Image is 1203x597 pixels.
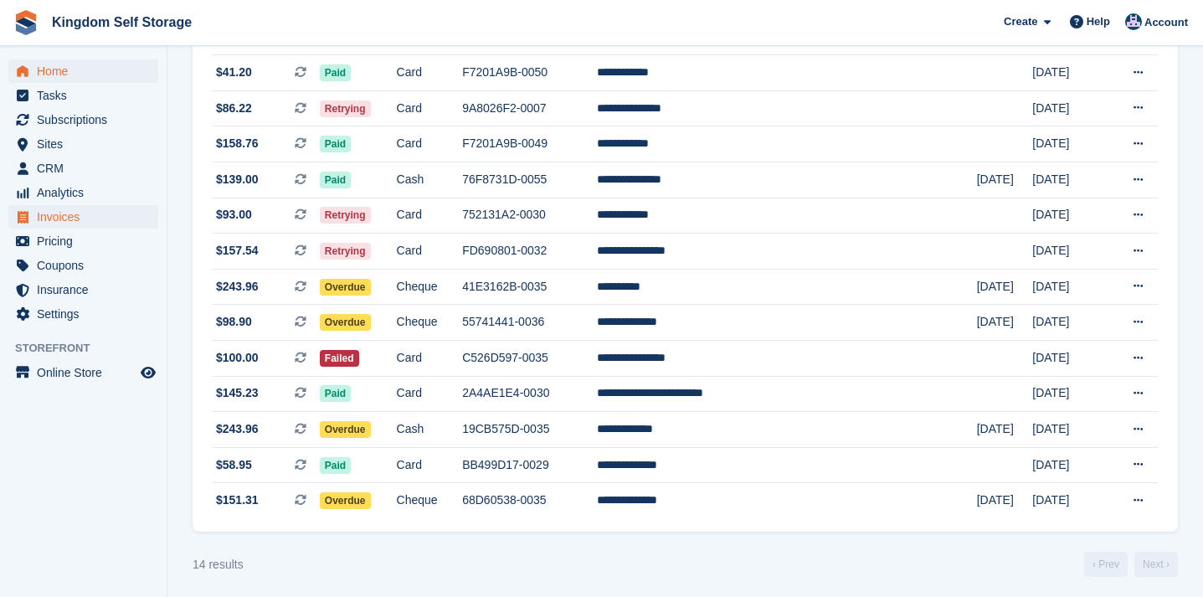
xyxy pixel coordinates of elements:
span: Overdue [320,279,371,296]
a: menu [8,108,158,131]
td: [DATE] [1032,269,1104,305]
a: menu [8,229,158,253]
span: Retrying [320,100,371,117]
span: Sites [37,132,137,156]
a: Kingdom Self Storage [45,8,198,36]
td: [DATE] [1032,447,1104,483]
td: Card [397,55,463,91]
span: Create [1004,13,1037,30]
span: Home [37,59,137,83]
span: Help [1087,13,1110,30]
span: $158.76 [216,135,259,152]
span: Paid [320,385,351,402]
td: F7201A9B-0049 [462,126,597,162]
a: menu [8,132,158,156]
td: 41E3162B-0035 [462,269,597,305]
td: 2A4AE1E4-0030 [462,376,597,412]
span: $93.00 [216,206,252,224]
span: Settings [37,302,137,326]
td: 68D60538-0035 [462,483,597,518]
span: Retrying [320,207,371,224]
span: Paid [320,136,351,152]
td: [DATE] [977,412,1033,448]
span: Tasks [37,84,137,107]
span: Storefront [15,340,167,357]
td: Card [397,90,463,126]
td: Cheque [397,305,463,341]
span: $151.31 [216,491,259,509]
td: [DATE] [977,269,1033,305]
td: C526D597-0035 [462,341,597,377]
td: 752131A2-0030 [462,198,597,234]
span: Retrying [320,243,371,260]
td: [DATE] [1032,305,1104,341]
td: BB499D17-0029 [462,447,597,483]
td: [DATE] [1032,55,1104,91]
td: 19CB575D-0035 [462,412,597,448]
span: $243.96 [216,278,259,296]
td: Cash [397,162,463,198]
a: menu [8,205,158,229]
span: $145.23 [216,384,259,402]
a: menu [8,361,158,384]
span: Paid [320,172,351,188]
td: Card [397,341,463,377]
span: $243.96 [216,420,259,438]
span: $98.90 [216,313,252,331]
td: Cheque [397,269,463,305]
span: $139.00 [216,171,259,188]
span: Failed [320,350,359,367]
td: 55741441-0036 [462,305,597,341]
span: $41.20 [216,64,252,81]
td: [DATE] [1032,90,1104,126]
img: stora-icon-8386f47178a22dfd0bd8f6a31ec36ba5ce8667c1dd55bd0f319d3a0aa187defe.svg [13,10,39,35]
span: Analytics [37,181,137,204]
a: menu [8,278,158,301]
span: Overdue [320,492,371,509]
td: 9A8026F2-0007 [462,90,597,126]
a: menu [8,59,158,83]
td: Card [397,234,463,270]
span: Pricing [37,229,137,253]
a: Previous [1084,552,1128,577]
td: 76F8731D-0055 [462,162,597,198]
span: Insurance [37,278,137,301]
nav: Page [1081,552,1181,577]
td: Card [397,447,463,483]
span: $157.54 [216,242,259,260]
td: [DATE] [977,162,1033,198]
span: Account [1144,14,1188,31]
a: Preview store [138,363,158,383]
a: menu [8,157,158,180]
span: Paid [320,457,351,474]
a: Next [1134,552,1178,577]
td: [DATE] [1032,376,1104,412]
span: Invoices [37,205,137,229]
span: Coupons [37,254,137,277]
span: Overdue [320,314,371,331]
div: 14 results [193,556,244,574]
td: [DATE] [1032,126,1104,162]
span: CRM [37,157,137,180]
span: Subscriptions [37,108,137,131]
td: Card [397,376,463,412]
td: [DATE] [1032,234,1104,270]
a: menu [8,302,158,326]
td: FD690801-0032 [462,234,597,270]
a: menu [8,84,158,107]
span: $58.95 [216,456,252,474]
a: menu [8,254,158,277]
td: [DATE] [1032,341,1104,377]
td: [DATE] [1032,412,1104,448]
span: Online Store [37,361,137,384]
td: [DATE] [977,305,1033,341]
td: [DATE] [1032,162,1104,198]
span: Paid [320,64,351,81]
td: [DATE] [977,483,1033,518]
td: Cash [397,412,463,448]
span: Overdue [320,421,371,438]
td: Card [397,198,463,234]
td: [DATE] [1032,198,1104,234]
td: F7201A9B-0050 [462,55,597,91]
td: Cheque [397,483,463,518]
